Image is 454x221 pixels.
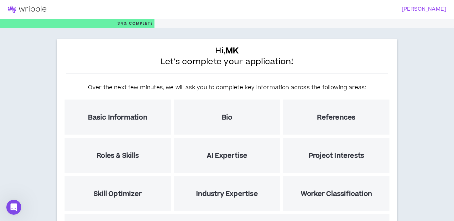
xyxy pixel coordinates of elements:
[88,83,366,92] h5: Over the next few minutes, we will ask you to complete key information across the following areas:
[196,190,258,198] h5: Industry Expertise
[128,21,153,26] span: Complete
[215,45,238,56] span: Hi,
[6,200,21,215] iframe: Intercom live chat
[88,114,147,121] h5: Basic Information
[207,152,247,160] h5: AI Expertise
[94,190,142,198] h5: Skill Optimizer
[226,45,239,57] b: MK
[317,114,355,121] h5: References
[97,152,139,160] h5: Roles & Skills
[161,56,294,67] span: Let's complete your application!
[117,19,153,28] p: 34%
[223,6,446,12] h3: [PERSON_NAME]
[222,114,232,121] h5: Bio
[301,190,372,198] h5: Worker Classification
[309,152,364,160] h5: Project Interests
